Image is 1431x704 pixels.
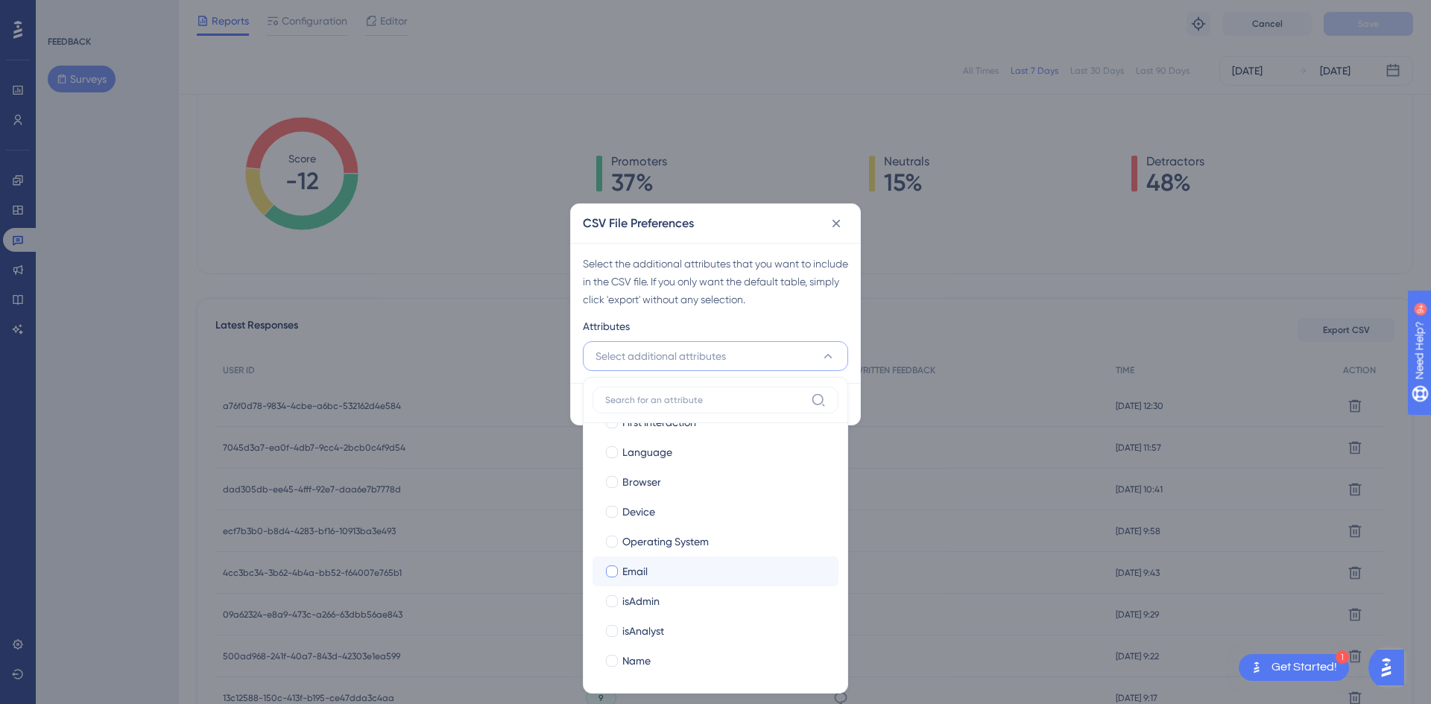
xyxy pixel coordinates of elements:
[622,622,664,640] span: isAnalyst
[605,394,805,406] input: Search for an attribute
[596,347,726,365] span: Select additional attributes
[1336,650,1349,664] div: 1
[1239,654,1349,681] div: Open Get Started! checklist, remaining modules: 1
[101,7,110,19] div: 9+
[622,473,661,491] span: Browser
[1368,645,1413,690] iframe: UserGuiding AI Assistant Launcher
[622,562,648,580] span: Email
[622,533,709,551] span: Operating System
[1248,659,1266,676] img: launcher-image-alternative-text
[622,443,672,461] span: Language
[35,4,93,22] span: Need Help?
[583,215,694,232] h2: CSV File Preferences
[622,652,651,670] span: Name
[583,317,630,335] span: Attributes
[1272,659,1337,676] div: Get Started!
[622,592,660,610] span: isAdmin
[583,255,848,308] div: Select the additional attributes that you want to include in the CSV file. If you only want the d...
[622,503,655,521] span: Device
